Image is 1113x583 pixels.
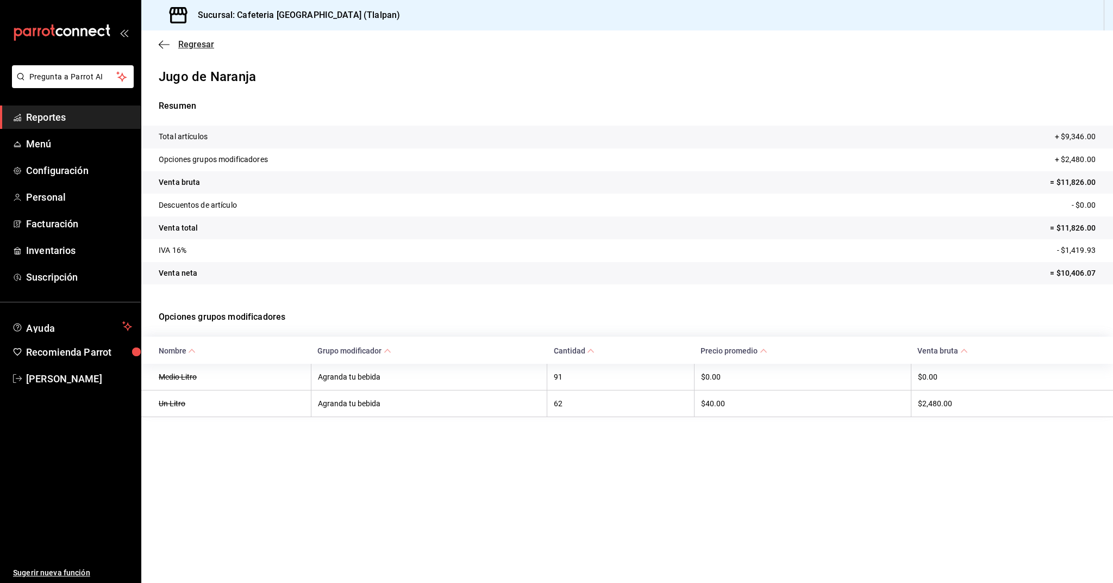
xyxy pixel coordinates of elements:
th: Medio Litro [141,364,311,390]
button: Pregunta a Parrot AI [12,65,134,88]
span: Inventarios [26,243,132,258]
p: Venta bruta [159,177,200,188]
th: Un Litro [141,390,311,417]
p: Opciones grupos modificadores [159,297,1096,337]
span: Menú [26,137,132,151]
p: = $11,826.00 [1050,222,1096,234]
p: Descuentos de artículo [159,200,237,211]
p: - $1,419.93 [1057,245,1096,256]
p: Venta neta [159,268,197,279]
span: Personal [26,190,132,204]
th: $40.00 [694,390,911,417]
span: [PERSON_NAME] [26,371,132,386]
p: Jugo de Naranja [159,67,1096,86]
button: Regresar [159,39,214,49]
h3: Sucursal: Cafeteria [GEOGRAPHIC_DATA] (Tlalpan) [189,9,400,22]
a: Pregunta a Parrot AI [8,79,134,90]
span: Sugerir nueva función [13,567,132,579]
p: Total artículos [159,131,208,142]
span: Configuración [26,163,132,178]
p: = $11,826.00 [1050,177,1096,188]
span: Nombre [159,346,196,355]
span: Grupo modificador [317,346,391,355]
th: Agranda tu bebida [311,390,547,417]
span: Recomienda Parrot [26,345,132,359]
span: Suscripción [26,270,132,284]
p: + $2,480.00 [1055,154,1096,165]
th: 91 [547,364,695,390]
p: - $0.00 [1072,200,1096,211]
th: Agranda tu bebida [311,364,547,390]
p: IVA 16% [159,245,186,256]
span: Cantidad [554,346,595,355]
th: 62 [547,390,695,417]
p: Venta total [159,222,198,234]
span: Ayuda [26,320,118,333]
span: Facturación [26,216,132,231]
th: $0.00 [694,364,911,390]
th: $0.00 [911,364,1113,390]
span: Pregunta a Parrot AI [29,71,117,83]
span: Precio promedio [701,346,767,355]
p: Opciones grupos modificadores [159,154,268,165]
p: + $9,346.00 [1055,131,1096,142]
span: Venta bruta [917,346,967,355]
p: Resumen [159,100,1096,113]
button: open_drawer_menu [120,28,128,37]
th: $2,480.00 [911,390,1113,417]
span: Regresar [178,39,214,49]
span: Reportes [26,110,132,125]
p: = $10,406.07 [1050,268,1096,279]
